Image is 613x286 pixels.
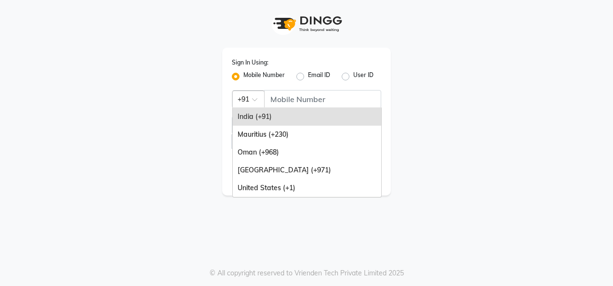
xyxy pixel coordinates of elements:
[232,107,382,197] ng-dropdown-panel: Options list
[264,90,381,108] input: Username
[268,10,345,38] img: logo1.svg
[353,71,373,82] label: User ID
[233,126,381,143] div: Mauritius (+230)
[233,179,381,197] div: United States (+1)
[243,71,285,82] label: Mobile Number
[233,161,381,179] div: [GEOGRAPHIC_DATA] (+971)
[308,71,330,82] label: Email ID
[233,143,381,161] div: Oman (+968)
[233,108,381,126] div: India (+91)
[232,58,268,67] label: Sign In Using:
[232,116,360,134] input: Username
